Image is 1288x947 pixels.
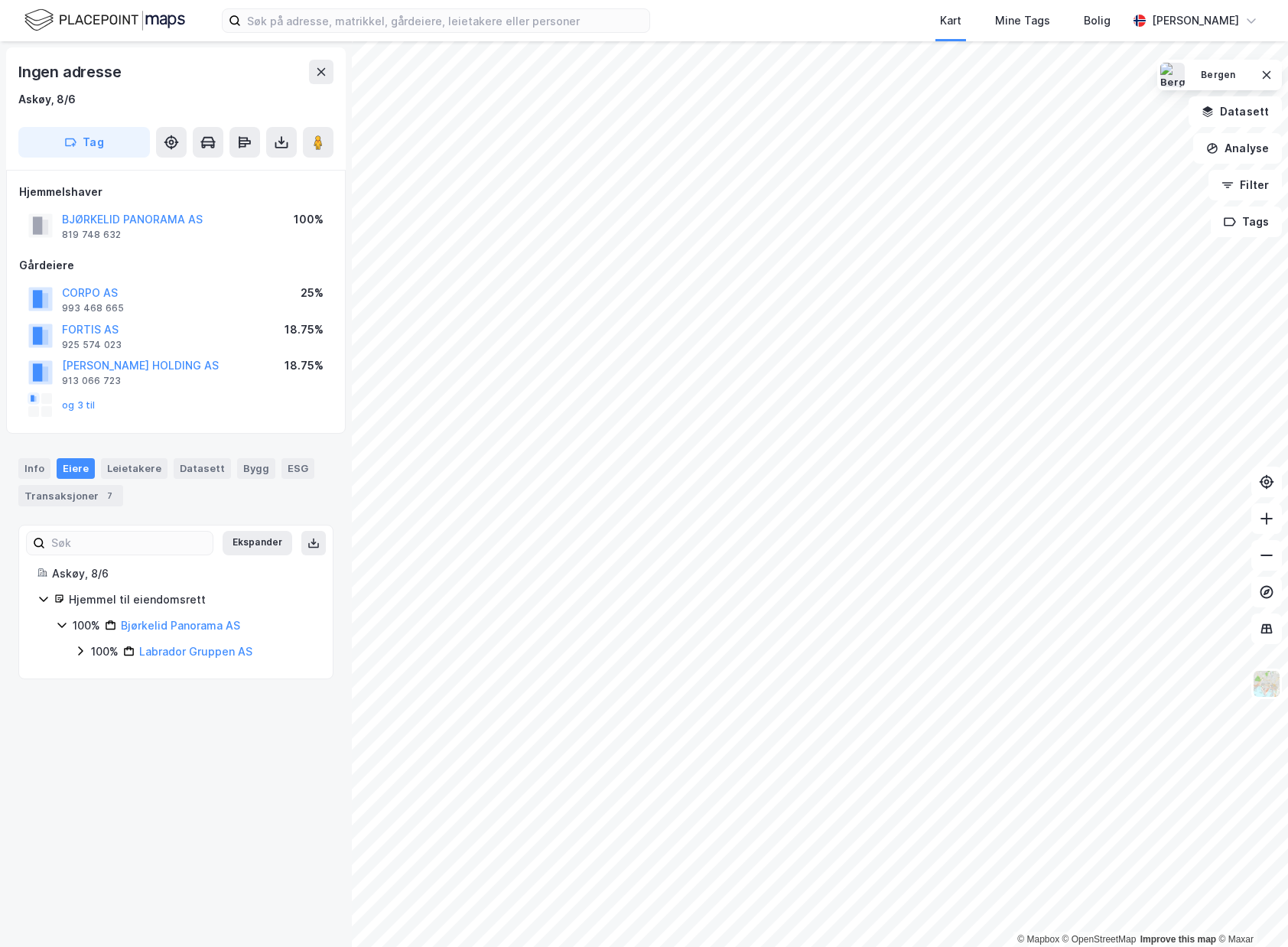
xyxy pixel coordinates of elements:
div: Kontrollprogram for chat [1212,874,1288,947]
a: Labrador Gruppen AS [139,645,252,658]
button: Tags [1211,207,1282,237]
div: Bergen [1201,69,1235,82]
div: Kart [940,11,961,30]
div: Info [18,458,50,478]
iframe: Chat Widget [1212,874,1288,947]
div: Datasett [174,458,231,478]
button: Ekspander [223,531,292,555]
a: Improve this map [1140,934,1216,945]
div: Gårdeiere [19,256,333,275]
div: 18.75% [285,356,324,375]
div: 819 748 632 [62,229,121,241]
div: Hjemmel til eiendomsrett [69,591,314,609]
div: Ingen adresse [18,60,124,84]
button: Analyse [1193,133,1282,164]
div: 7 [102,488,117,503]
img: Bergen [1160,63,1185,87]
div: [PERSON_NAME] [1152,11,1239,30]
div: Hjemmelshaver [19,183,333,201]
div: Bolig [1084,11,1111,30]
button: Datasett [1189,96,1282,127]
div: 100% [294,210,324,229]
button: Bergen [1191,63,1245,87]
img: logo.f888ab2527a4732fd821a326f86c7f29.svg [24,7,185,34]
div: 100% [91,643,119,661]
a: Mapbox [1017,934,1059,945]
div: Transaksjoner [18,485,123,506]
div: 18.75% [285,321,324,339]
a: OpenStreetMap [1062,934,1137,945]
input: Søk [45,532,213,555]
div: 993 468 665 [62,302,124,314]
div: Bygg [237,458,275,478]
div: ESG [281,458,314,478]
div: Eiere [57,458,95,478]
div: Leietakere [101,458,168,478]
div: Askøy, 8/6 [18,90,76,109]
div: 25% [301,284,324,302]
div: Mine Tags [995,11,1050,30]
a: Bjørkelid Panorama AS [121,619,240,632]
button: Tag [18,127,150,158]
div: 913 066 723 [62,375,121,387]
div: 925 574 023 [62,339,122,351]
div: Askøy, 8/6 [52,565,314,583]
button: Filter [1208,170,1282,200]
img: Z [1252,669,1281,698]
input: Søk på adresse, matrikkel, gårdeiere, leietakere eller personer [241,9,649,32]
div: 100% [73,617,100,635]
